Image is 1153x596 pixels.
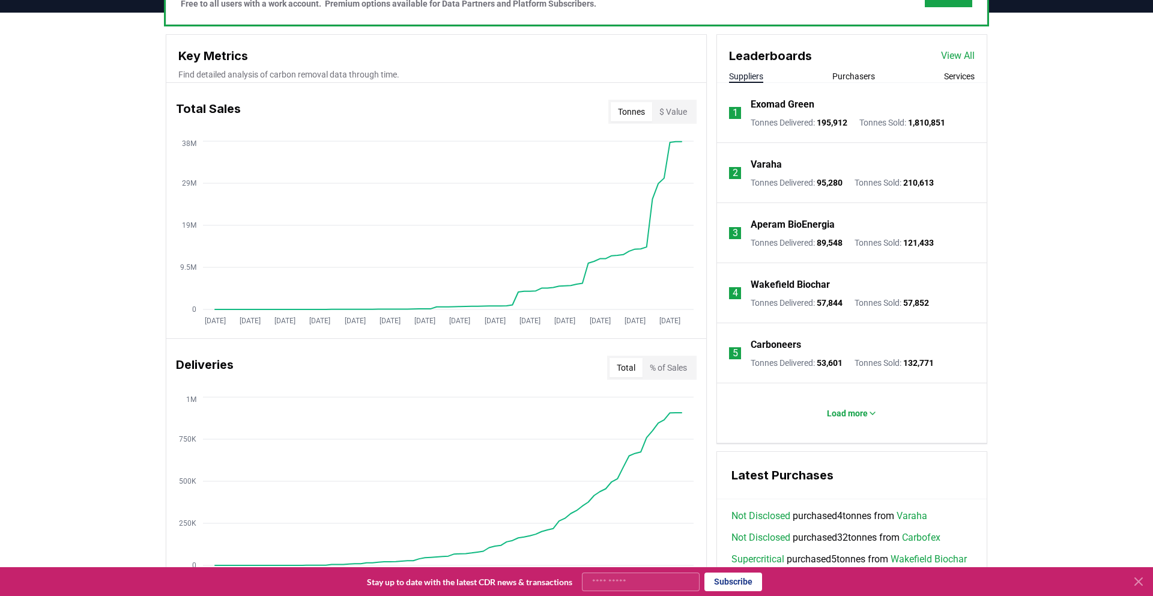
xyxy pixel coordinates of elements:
[182,221,196,230] tspan: 19M
[817,238,843,248] span: 89,548
[449,317,470,325] tspan: [DATE]
[855,357,934,369] p: Tonnes Sold :
[832,70,875,82] button: Purchasers
[186,395,196,404] tspan: 1M
[309,317,330,325] tspan: [DATE]
[610,358,643,377] button: Total
[751,217,835,232] a: Aperam BioEnergia
[903,298,929,308] span: 57,852
[192,561,196,570] tspan: 0
[345,317,366,325] tspan: [DATE]
[897,509,927,523] a: Varaha
[859,117,945,129] p: Tonnes Sold :
[731,466,972,484] h3: Latest Purchases
[903,238,934,248] span: 121,433
[908,118,945,127] span: 1,810,851
[817,178,843,187] span: 95,280
[179,519,196,528] tspan: 250K
[944,70,975,82] button: Services
[891,552,967,567] a: Wakefield Biochar
[659,317,680,325] tspan: [DATE]
[817,358,843,368] span: 53,601
[178,68,694,81] p: Find detailed analysis of carbon removal data through time.
[611,102,652,121] button: Tonnes
[733,226,738,240] p: 3
[625,317,646,325] tspan: [DATE]
[817,401,887,425] button: Load more
[176,356,234,380] h3: Deliveries
[176,100,241,124] h3: Total Sales
[182,179,196,187] tspan: 29M
[751,278,830,292] a: Wakefield Biochar
[240,317,261,325] tspan: [DATE]
[179,477,196,485] tspan: 500K
[751,177,843,189] p: Tonnes Delivered :
[414,317,435,325] tspan: [DATE]
[180,263,196,272] tspan: 9.5M
[485,317,506,325] tspan: [DATE]
[941,49,975,63] a: View All
[751,237,843,249] p: Tonnes Delivered :
[590,317,611,325] tspan: [DATE]
[182,139,196,148] tspan: 38M
[855,237,934,249] p: Tonnes Sold :
[731,531,940,545] span: purchased 32 tonnes from
[519,317,540,325] tspan: [DATE]
[205,317,226,325] tspan: [DATE]
[192,305,196,314] tspan: 0
[179,435,196,443] tspan: 750K
[731,531,790,545] a: Not Disclosed
[751,97,814,112] a: Exomad Green
[731,552,784,567] a: Supercritical
[733,286,738,300] p: 4
[751,297,843,309] p: Tonnes Delivered :
[643,358,694,377] button: % of Sales
[902,531,940,545] a: Carbofex
[729,47,812,65] h3: Leaderboards
[731,509,790,523] a: Not Disclosed
[817,118,847,127] span: 195,912
[652,102,694,121] button: $ Value
[274,317,295,325] tspan: [DATE]
[733,346,738,360] p: 5
[827,407,868,419] p: Load more
[855,177,934,189] p: Tonnes Sold :
[731,509,927,523] span: purchased 4 tonnes from
[751,117,847,129] p: Tonnes Delivered :
[733,106,738,120] p: 1
[903,358,934,368] span: 132,771
[751,157,782,172] a: Varaha
[751,338,801,352] a: Carboneers
[733,166,738,180] p: 2
[554,317,575,325] tspan: [DATE]
[855,297,929,309] p: Tonnes Sold :
[751,357,843,369] p: Tonnes Delivered :
[380,317,401,325] tspan: [DATE]
[903,178,934,187] span: 210,613
[817,298,843,308] span: 57,844
[178,47,694,65] h3: Key Metrics
[731,552,967,567] span: purchased 5 tonnes from
[729,70,763,82] button: Suppliers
